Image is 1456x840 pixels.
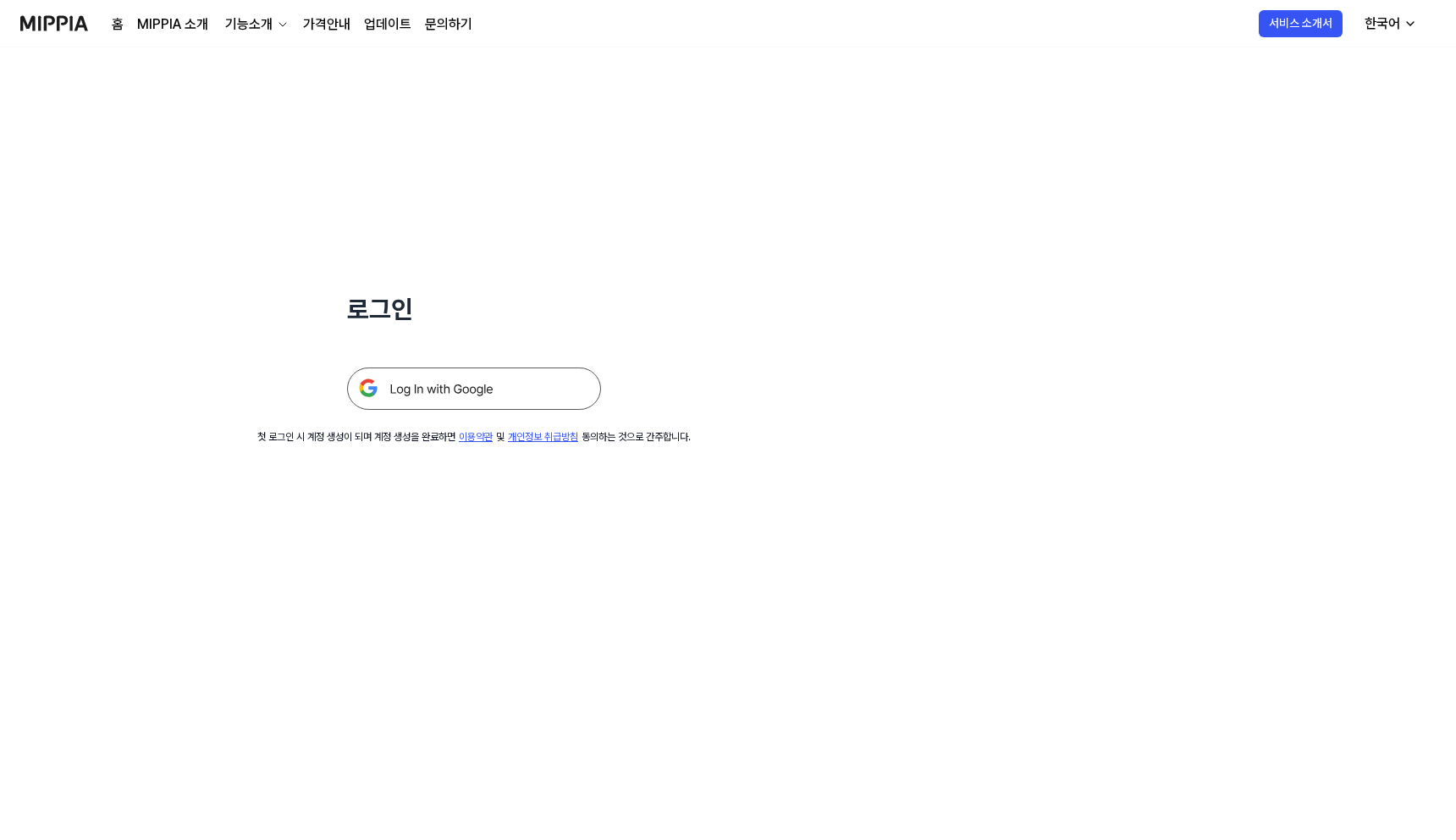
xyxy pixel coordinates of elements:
button: 기능소개 [222,14,290,35]
a: 가격안내 [303,14,350,35]
a: 업데이트 [364,14,411,35]
a: 홈 [112,14,124,35]
button: 한국어 [1351,7,1427,41]
button: 서비스 소개서 [1259,10,1343,37]
a: 문의하기 [425,14,472,35]
div: 기능소개 [222,14,276,35]
a: MIPPIA 소개 [137,14,208,35]
div: 한국어 [1361,14,1404,34]
img: 구글 로그인 버튼 [347,367,601,410]
a: 개인정보 취급방침 [508,431,578,443]
div: 첫 로그인 시 계정 생성이 되며 계정 생성을 완료하면 및 동의하는 것으로 간주합니다. [257,430,691,445]
h1: 로그인 [347,291,601,327]
a: 이용약관 [459,431,493,443]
